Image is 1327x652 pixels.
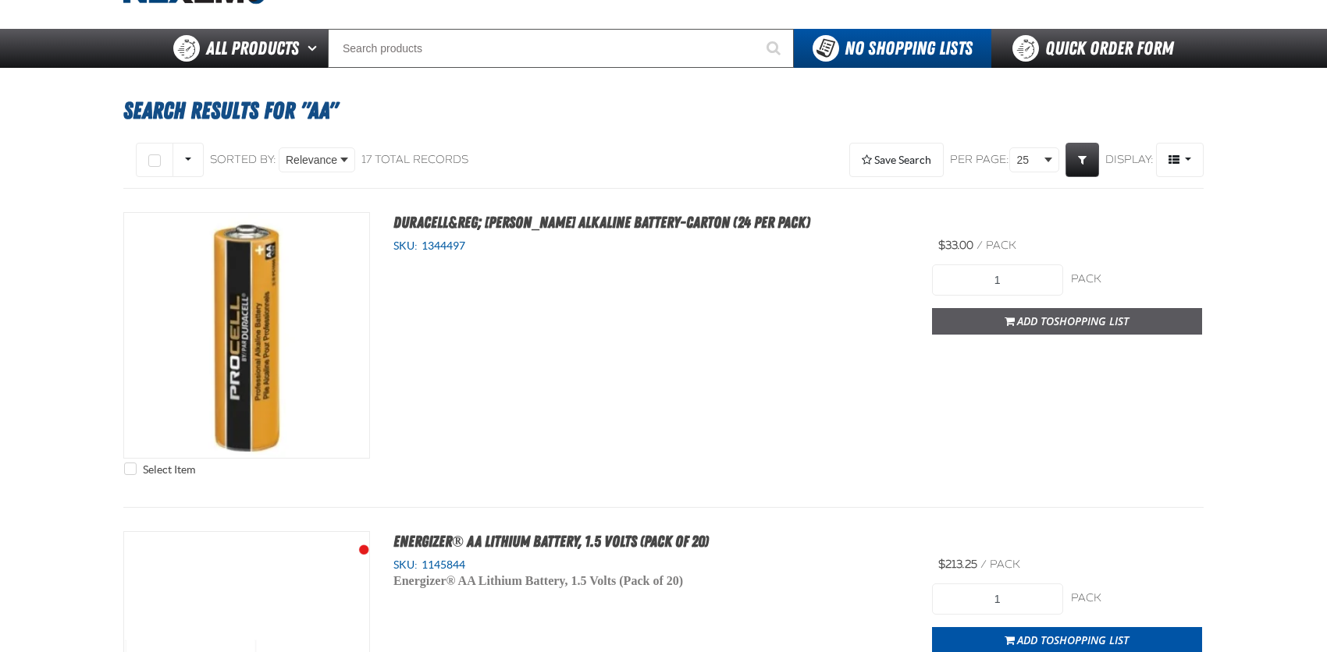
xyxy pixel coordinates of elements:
input: Product Quantity [932,583,1063,615]
img: Duracell&reg; AA Procell Alkaline Battery-Carton (24 per pack) [124,213,369,458]
div: 17 total records [361,153,468,168]
span: / [980,558,987,571]
span: Sorted By: [210,153,276,166]
span: pack [986,239,1016,252]
div: pack [1071,272,1202,287]
span: $33.00 [938,239,973,252]
span: Shopping List [1054,633,1129,647]
a: Expand or Collapse Grid Filters [1066,143,1099,177]
span: Shopping List [1054,314,1129,328]
span: 1344497 [418,239,465,252]
a: Quick Order Form [991,29,1203,68]
div: pack [1071,591,1202,606]
span: Add to [1017,314,1129,328]
span: Per page: [950,153,1009,168]
input: Search [328,29,794,68]
span: 25 [1016,152,1041,168]
span: Product Grid Views Toolbar [1157,144,1203,176]
span: 1145844 [418,558,465,571]
button: Start Searching [755,29,794,68]
a: Energizer® AA Lithium Battery, 1.5 Volts (Pack of 20) [393,532,709,551]
span: Save Search [874,154,931,166]
span: $213.25 [938,558,977,571]
span: All Products [206,34,299,62]
span: Energizer® AA Lithium Battery, 1.5 Volts (Pack of 20) [393,574,683,587]
span: pack [990,558,1020,571]
span: No Shopping Lists [845,37,973,59]
div: SKU: [393,558,909,572]
: View Details of the Duracell&reg; AA Procell Alkaline Battery-Carton (24 per pack) [124,213,369,458]
span: / [977,239,983,252]
button: Product Grid Views Toolbar [1156,143,1204,177]
button: Open All Products pages [302,29,328,68]
button: Add toShopping List [932,308,1202,335]
span: Relevance [286,152,337,168]
input: Product Quantity [932,264,1063,296]
button: Expand or Collapse Saved Search drop-down to save a search query [849,143,944,177]
div: SKU: [393,239,909,253]
label: Select Item [124,462,195,477]
input: Select Item [124,462,137,475]
h1: Search Results for "AA" [123,90,1204,132]
button: You do not have available Shopping Lists. Open to Create a New List [794,29,991,68]
span: Display: [1105,153,1154,166]
button: Rows selection options [173,143,204,177]
span: Add to [1017,633,1129,647]
a: Duracell&reg; [PERSON_NAME] Alkaline Battery-Carton (24 per pack) [393,213,810,232]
